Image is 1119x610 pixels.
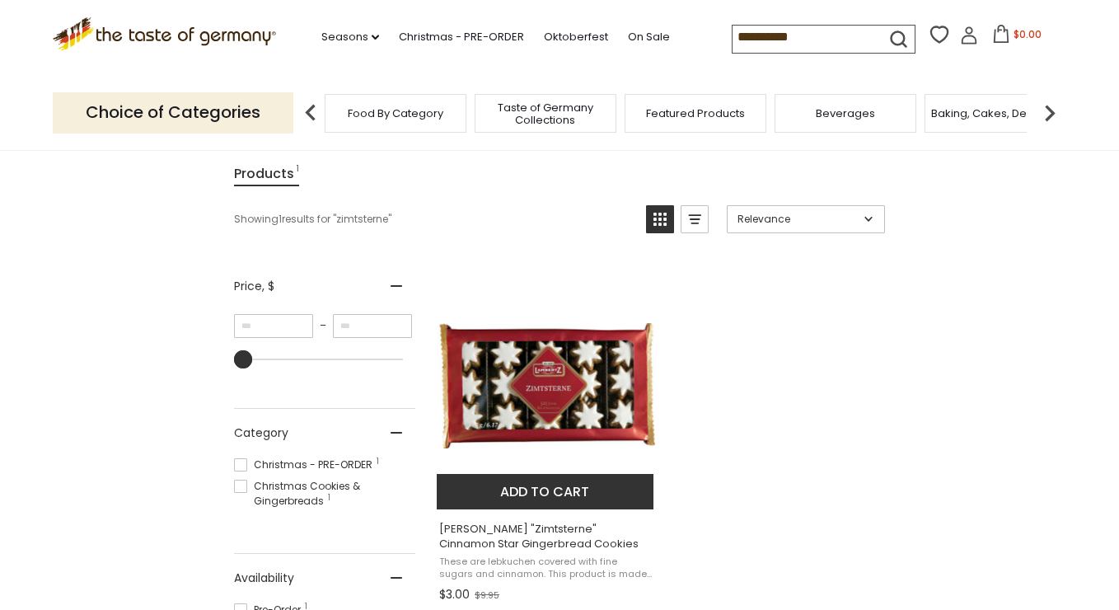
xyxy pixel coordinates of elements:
[816,107,875,120] a: Beverages
[296,162,299,185] span: 1
[437,323,655,448] img: Lambertz "Zimtsterne" Cinnamon Star Gingerbread Cookies
[348,107,443,120] a: Food By Category
[399,28,524,46] a: Christmas - PRE-ORDER
[234,425,288,442] span: Category
[628,28,670,46] a: On Sale
[681,205,709,233] a: View list mode
[646,107,745,120] a: Featured Products
[377,457,379,466] span: 1
[313,318,333,333] span: –
[544,28,608,46] a: Oktoberfest
[437,474,653,509] button: Add to cart
[234,457,377,472] span: Christmas - PRE-ORDER
[981,25,1051,49] button: $0.00
[234,162,299,186] a: View Products Tab
[53,92,293,133] p: Choice of Categories
[321,28,379,46] a: Seasons
[328,494,330,502] span: 1
[931,107,1059,120] a: Baking, Cakes, Desserts
[439,556,653,581] span: These are lebkuchen covered with fine sugars and cinnamon. This product is made by [PERSON_NAME],...
[646,205,674,233] a: View grid mode
[475,589,499,603] span: $9.95
[234,278,274,295] span: Price
[727,205,885,233] a: Sort options
[234,479,415,509] span: Christmas Cookies & Gingerbreads
[480,101,611,126] a: Taste of Germany Collections
[439,522,653,551] span: [PERSON_NAME] "Zimtsterne" Cinnamon Star Gingerbread Cookies
[437,262,655,608] a: Lambertz "Zimtsterne" Cinnamon Star Gingerbread Cookies
[294,96,327,129] img: previous arrow
[1033,96,1066,129] img: next arrow
[234,570,294,587] span: Availability
[262,278,274,294] span: , $
[279,212,282,227] b: 1
[439,586,470,603] span: $3.00
[737,212,859,227] span: Relevance
[234,205,634,233] div: Showing results for " "
[1014,27,1042,41] span: $0.00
